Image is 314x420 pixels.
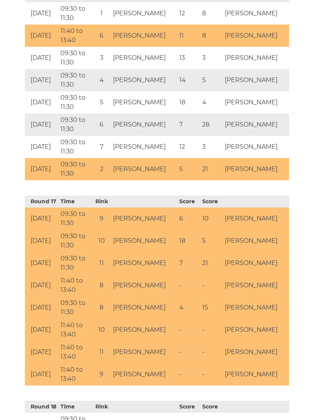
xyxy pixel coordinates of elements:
td: [PERSON_NAME] [223,158,289,180]
th: Score [177,196,200,208]
td: 1 [92,2,111,25]
td: 4 [177,296,200,319]
td: 5 [200,230,223,252]
td: [DATE] [25,158,59,180]
td: 11:40 to 13:40 [59,363,92,385]
td: [PERSON_NAME] [111,25,177,47]
td: [PERSON_NAME] [223,47,289,69]
td: 7 [177,252,200,274]
td: [PERSON_NAME] [223,114,289,136]
td: 11 [92,341,111,363]
td: - [177,319,200,341]
td: [DATE] [25,2,59,25]
td: 3 [200,136,223,158]
td: [PERSON_NAME] [223,2,289,25]
td: 15 [200,296,223,319]
td: - [200,319,223,341]
td: 10 [200,208,223,230]
td: [DATE] [25,296,59,319]
td: 8 [200,2,223,25]
td: 21 [200,252,223,274]
td: 11:40 to 13:40 [59,319,92,341]
td: 7 [177,114,200,136]
td: [PERSON_NAME] [223,91,289,114]
td: [PERSON_NAME] [111,69,177,91]
td: [PERSON_NAME] [111,208,177,230]
td: 10 [92,319,111,341]
td: 11:40 to 13:40 [59,25,92,47]
td: [DATE] [25,341,59,363]
td: 11:40 to 13:40 [59,274,92,296]
td: [DATE] [25,230,59,252]
td: 28 [200,114,223,136]
td: 18 [177,91,200,114]
td: [DATE] [25,363,59,385]
td: 18 [177,230,200,252]
td: - [200,341,223,363]
td: 13 [177,47,200,69]
th: Round 17 [25,196,59,208]
td: 3 [92,47,111,69]
td: 4 [200,91,223,114]
td: 4 [92,69,111,91]
td: 11 [92,252,111,274]
td: 7 [92,136,111,158]
td: - [200,274,223,296]
td: [DATE] [25,252,59,274]
td: [PERSON_NAME] [111,2,177,25]
td: [PERSON_NAME] [223,230,289,252]
td: 6 [177,208,200,230]
td: [PERSON_NAME] [111,296,177,319]
td: 14 [177,69,200,91]
td: 09:30 to 11:30 [59,69,92,91]
td: [PERSON_NAME] [223,363,289,385]
td: 09:30 to 11:30 [59,2,92,25]
td: 09:30 to 11:30 [59,114,92,136]
td: [DATE] [25,319,59,341]
td: [DATE] [25,114,59,136]
td: - [177,363,200,385]
td: [DATE] [25,69,59,91]
td: [PERSON_NAME] [223,25,289,47]
td: [PERSON_NAME] [111,91,177,114]
td: [PERSON_NAME] [111,319,177,341]
td: 5 [200,69,223,91]
td: 09:30 to 11:30 [59,47,92,69]
th: Rink [92,401,111,413]
td: 3 [200,47,223,69]
td: 5 [177,158,200,180]
td: [PERSON_NAME] [223,208,289,230]
td: [PERSON_NAME] [111,274,177,296]
td: [PERSON_NAME] [223,319,289,341]
td: [PERSON_NAME] [223,274,289,296]
td: [DATE] [25,208,59,230]
td: 12 [177,136,200,158]
td: [PERSON_NAME] [223,296,289,319]
th: Round 18 [25,401,59,413]
td: [PERSON_NAME] [111,136,177,158]
td: 8 [200,25,223,47]
td: 9 [92,208,111,230]
td: 10 [92,230,111,252]
td: [DATE] [25,91,59,114]
th: Score [177,401,200,413]
th: Score [200,401,223,413]
td: 09:30 to 11:30 [59,230,92,252]
td: 09:30 to 11:30 [59,136,92,158]
td: [PERSON_NAME] [223,341,289,363]
td: [DATE] [25,136,59,158]
td: [PERSON_NAME] [111,341,177,363]
td: - [200,363,223,385]
th: Rink [92,196,111,208]
td: [PERSON_NAME] [111,47,177,69]
th: Score [200,196,223,208]
td: 12 [177,2,200,25]
td: 09:30 to 11:30 [59,296,92,319]
td: [PERSON_NAME] [223,136,289,158]
td: 21 [200,158,223,180]
td: 09:30 to 11:30 [59,91,92,114]
td: 5 [92,91,111,114]
th: Time [59,196,92,208]
td: [PERSON_NAME] [111,114,177,136]
td: 2 [92,158,111,180]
